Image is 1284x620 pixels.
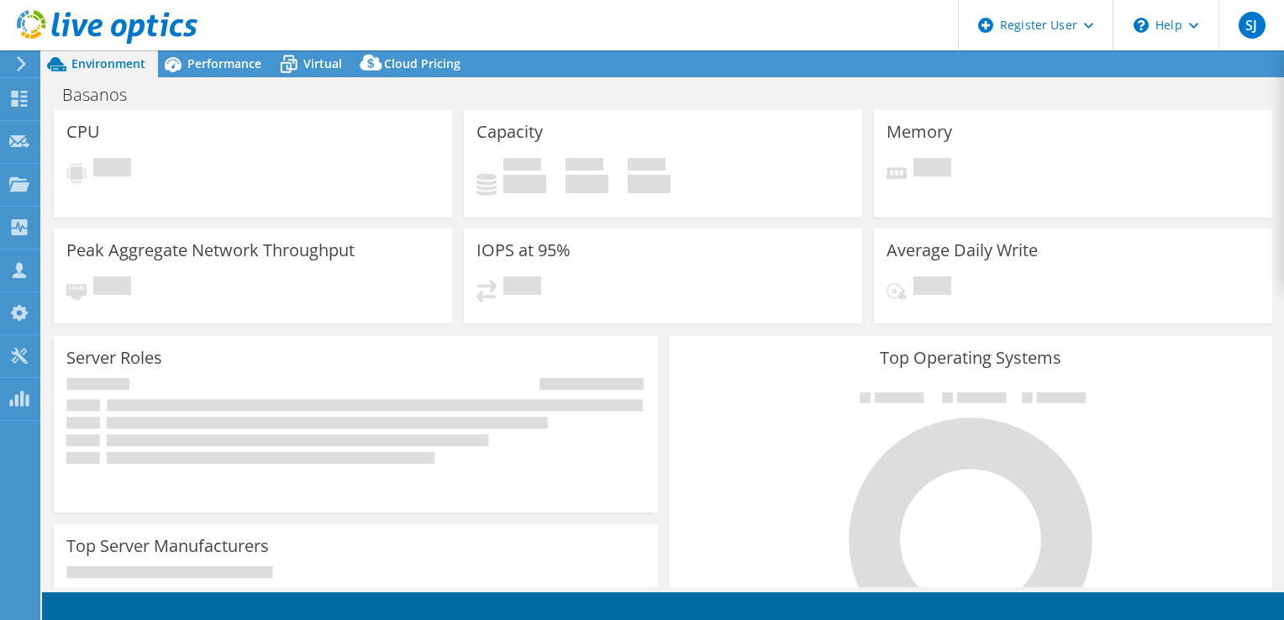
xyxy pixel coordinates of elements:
span: Used [503,158,541,175]
h3: CPU [66,123,100,141]
h4: 0 GiB [628,175,671,193]
span: Performance [187,55,261,71]
span: Virtual [303,55,342,71]
h1: Basanos [55,86,153,104]
span: Total [628,158,666,175]
h3: IOPS at 95% [476,241,571,260]
h3: Memory [887,123,952,141]
h3: Top Operating Systems [681,349,1260,367]
span: Free [566,158,603,175]
span: Pending [913,276,951,299]
span: Pending [93,276,131,299]
span: Environment [71,55,145,71]
span: Cloud Pricing [384,55,460,71]
h3: Server Roles [66,349,162,367]
h3: Capacity [476,123,543,141]
h4: 0 GiB [566,175,608,193]
h3: Peak Aggregate Network Throughput [66,241,355,260]
span: Pending [503,276,541,299]
svg: \n [1134,18,1149,33]
h3: Average Daily Write [887,241,1038,260]
h4: 0 GiB [503,175,546,193]
span: Pending [93,158,131,181]
h3: Top Server Manufacturers [66,537,269,555]
span: SJ [1239,12,1266,39]
span: Pending [913,158,951,181]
